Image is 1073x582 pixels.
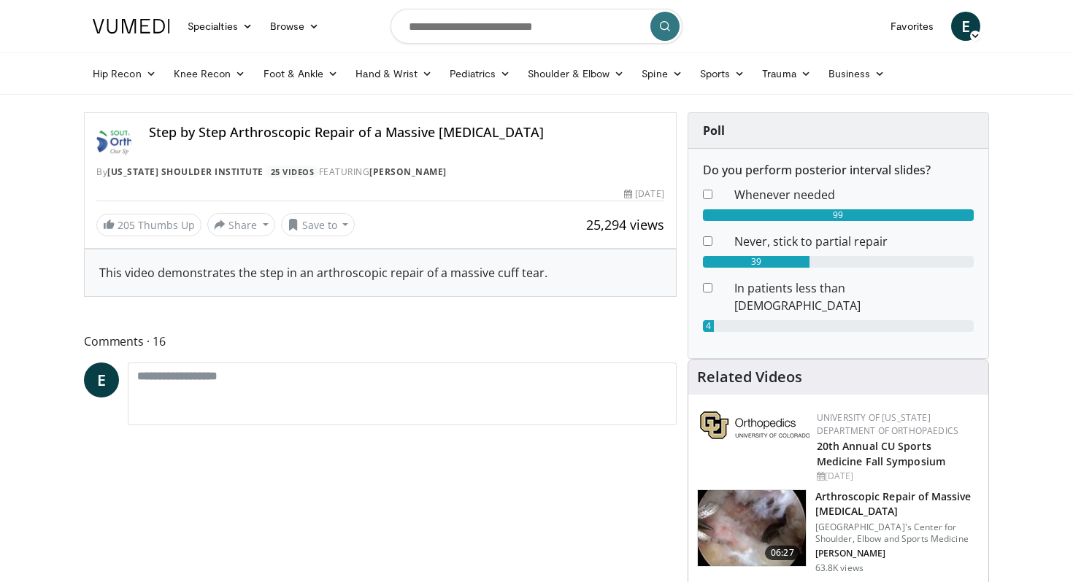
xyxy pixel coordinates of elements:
button: Save to [281,213,355,236]
a: University of [US_STATE] Department of Orthopaedics [817,411,958,437]
a: Spine [633,59,691,88]
div: 39 [703,256,809,268]
div: By FEATURING [96,166,664,179]
input: Search topics, interventions [391,9,682,44]
p: [GEOGRAPHIC_DATA]'s Center for Shoulder, Elbow and Sports Medicine [815,521,980,545]
img: Avatar [96,125,131,160]
dd: In patients less than [DEMOGRAPHIC_DATA] [723,279,985,314]
a: Pediatrics [441,59,519,88]
div: [DATE] [817,470,977,483]
a: Business [820,59,894,88]
h3: Arthroscopic Repair of Massive [MEDICAL_DATA] [815,489,980,519]
a: Sports [691,59,754,88]
a: Foot & Ankle [255,59,347,88]
span: 06:27 [765,546,800,560]
span: 205 [118,218,135,232]
a: [US_STATE] Shoulder Institute [107,166,264,178]
a: Hip Recon [84,59,165,88]
a: E [84,362,119,397]
div: 4 [703,320,714,332]
a: 205 Thumbs Up [96,214,201,236]
img: 355603a8-37da-49b6-856f-e00d7e9307d3.png.150x105_q85_autocrop_double_scale_upscale_version-0.2.png [700,411,809,439]
a: Hand & Wrist [347,59,441,88]
div: This video demonstrates the step in an arthroscopic repair of a massive cuff tear. [99,264,661,282]
span: 25,294 views [586,216,664,233]
div: [DATE] [624,187,664,201]
a: Trauma [753,59,820,88]
a: [PERSON_NAME] [369,166,447,178]
button: Share [207,213,275,236]
a: Specialties [179,12,261,41]
a: E [951,12,980,41]
p: [PERSON_NAME] [815,548,980,559]
a: Browse [261,12,328,41]
a: 06:27 Arthroscopic Repair of Massive [MEDICAL_DATA] [GEOGRAPHIC_DATA]'s Center for Shoulder, Elbo... [697,489,980,574]
div: 99 [703,209,974,221]
img: VuMedi Logo [93,19,170,34]
a: Favorites [882,12,942,41]
a: 25 Videos [266,166,319,178]
a: Shoulder & Elbow [519,59,633,88]
h6: Do you perform posterior interval slides? [703,163,974,177]
h4: Step by Step Arthroscopic Repair of a Massive [MEDICAL_DATA] [149,125,664,141]
strong: Poll [703,123,725,139]
img: 281021_0002_1.png.150x105_q85_crop-smart_upscale.jpg [698,490,806,566]
a: 20th Annual CU Sports Medicine Fall Symposium [817,439,945,468]
dd: Whenever needed [723,186,985,203]
dd: Never, stick to partial repair [723,233,985,250]
a: Knee Recon [165,59,255,88]
h4: Related Videos [697,368,802,386]
p: 63.8K views [815,562,864,574]
span: Comments 16 [84,332,677,351]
